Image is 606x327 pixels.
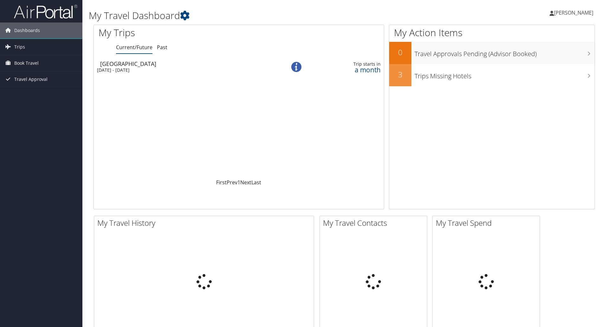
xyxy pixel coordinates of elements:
[251,179,261,186] a: Last
[116,44,152,51] a: Current/Future
[14,4,77,19] img: airportal-logo.png
[415,69,595,81] h3: Trips Missing Hotels
[14,23,40,38] span: Dashboards
[319,67,380,73] div: a month
[389,26,595,39] h1: My Action Items
[89,9,429,22] h1: My Travel Dashboard
[240,179,251,186] a: Next
[100,61,273,67] div: [GEOGRAPHIC_DATA]
[14,55,39,71] span: Book Travel
[291,62,301,72] img: alert-flat-solid-info.png
[389,42,595,64] a: 0Travel Approvals Pending (Advisor Booked)
[554,9,593,16] span: [PERSON_NAME]
[99,26,258,39] h1: My Trips
[389,69,411,80] h2: 3
[227,179,237,186] a: Prev
[415,46,595,58] h3: Travel Approvals Pending (Advisor Booked)
[319,61,380,67] div: Trip starts in
[323,218,427,228] h2: My Travel Contacts
[216,179,227,186] a: First
[97,67,270,73] div: [DATE] - [DATE]
[436,218,540,228] h2: My Travel Spend
[389,47,411,58] h2: 0
[97,218,314,228] h2: My Travel History
[14,39,25,55] span: Trips
[157,44,167,51] a: Past
[14,71,48,87] span: Travel Approval
[237,179,240,186] a: 1
[550,3,600,22] a: [PERSON_NAME]
[389,64,595,86] a: 3Trips Missing Hotels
